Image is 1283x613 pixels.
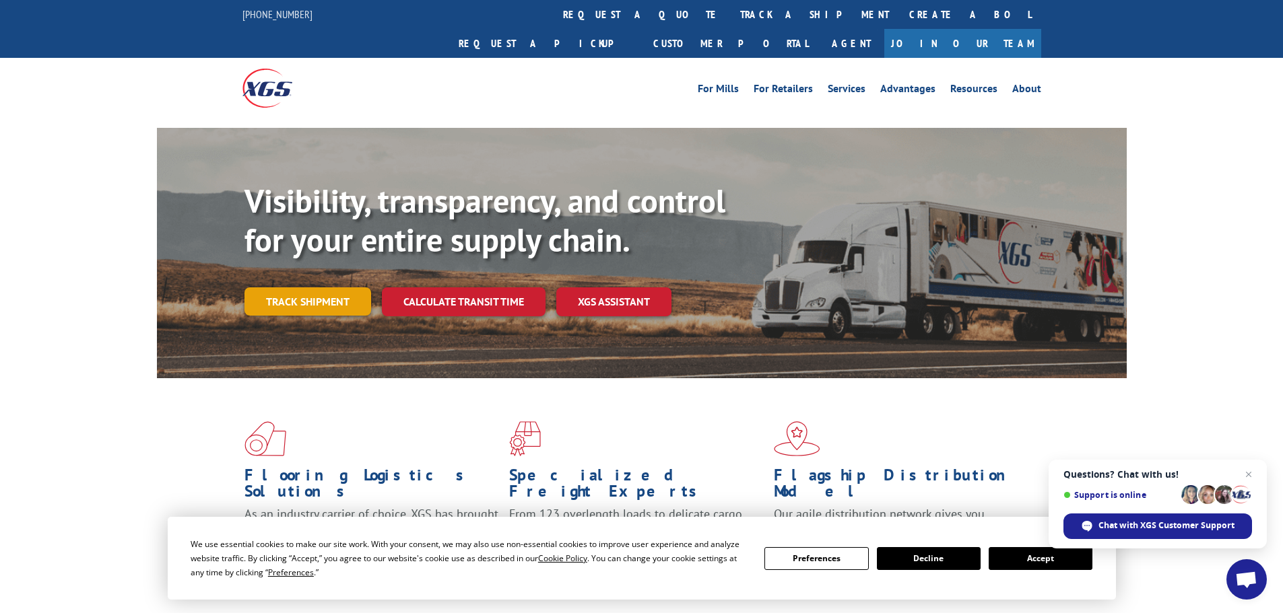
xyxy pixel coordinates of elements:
button: Decline [877,547,981,570]
span: Questions? Chat with us! [1063,469,1252,480]
a: Agent [818,29,884,58]
h1: Flooring Logistics Solutions [244,467,499,506]
img: xgs-icon-flagship-distribution-model-red [774,421,820,456]
a: Advantages [880,83,935,98]
div: Cookie Consent Prompt [168,517,1116,600]
a: Request a pickup [449,29,643,58]
button: Accept [989,547,1092,570]
img: xgs-icon-focused-on-flooring-red [509,421,541,456]
a: For Retailers [754,83,813,98]
b: Visibility, transparency, and control for your entire supply chain. [244,180,725,260]
a: [PHONE_NUMBER] [242,7,312,21]
div: We use essential cookies to make our site work. With your consent, we may also use non-essential ... [191,537,748,579]
span: Preferences [268,567,314,578]
h1: Specialized Freight Experts [509,467,764,506]
span: Our agile distribution network gives you nationwide inventory management on demand. [774,506,1022,538]
span: Support is online [1063,490,1177,500]
span: Chat with XGS Customer Support [1098,519,1235,532]
span: As an industry carrier of choice, XGS has brought innovation and dedication to flooring logistics... [244,506,498,554]
a: Calculate transit time [382,287,546,316]
span: Cookie Policy [538,552,587,564]
a: Resources [950,83,997,98]
a: Services [828,83,865,98]
a: Customer Portal [643,29,818,58]
h1: Flagship Distribution Model [774,467,1028,506]
p: From 123 overlength loads to delicate cargo, our experienced staff knows the best way to move you... [509,506,764,566]
a: About [1012,83,1041,98]
a: Open chat [1226,559,1267,600]
a: For Mills [698,83,739,98]
a: XGS ASSISTANT [556,287,671,316]
a: Track shipment [244,287,371,316]
a: Join Our Team [884,29,1041,58]
span: Chat with XGS Customer Support [1063,513,1252,539]
button: Preferences [764,547,868,570]
img: xgs-icon-total-supply-chain-intelligence-red [244,421,286,456]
